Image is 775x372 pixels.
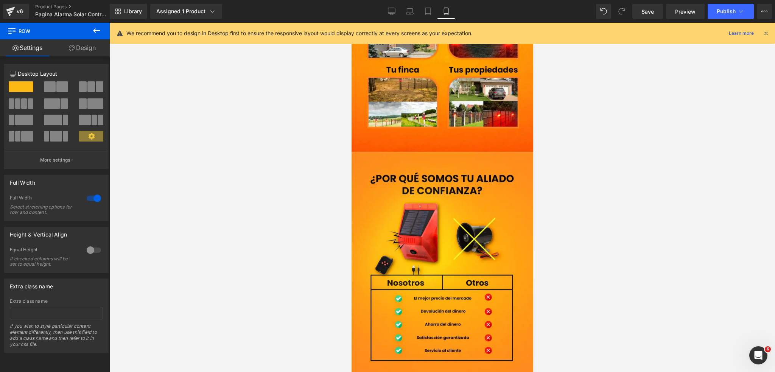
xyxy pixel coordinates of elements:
button: Redo [614,4,629,19]
a: Preview [666,4,705,19]
div: v6 [15,6,25,16]
span: Pagina Alarma Solar Control - [DATE] 14:18:34 [35,11,108,17]
iframe: Intercom live chat [749,346,767,364]
a: Laptop [401,4,419,19]
span: 6 [765,346,771,352]
div: Extra class name [10,299,103,304]
a: Tablet [419,4,437,19]
div: Full Width [10,195,79,203]
div: Full Width [10,175,35,186]
button: More [757,4,772,19]
a: New Library [110,4,147,19]
span: Publish [717,8,736,14]
button: Undo [596,4,611,19]
span: Save [641,8,654,16]
a: Mobile [437,4,455,19]
a: v6 [3,4,29,19]
div: Select stretching options for row and content. [10,204,78,215]
button: More settings [5,151,108,169]
a: Desktop [383,4,401,19]
div: Height & Vertical Align [10,227,67,238]
div: If checked columns will be set to equal height. [10,256,78,267]
div: Assigned 1 Product [156,8,216,15]
button: Publish [708,4,754,19]
a: Design [55,39,110,56]
span: Library [124,8,142,15]
div: Equal Height [10,247,79,255]
a: Learn more [726,29,757,38]
p: Desktop Layout [10,70,103,78]
span: Row [8,23,83,39]
a: Product Pages [35,4,122,10]
p: We recommend you to design in Desktop first to ensure the responsive layout would display correct... [126,29,473,37]
span: Preview [675,8,696,16]
p: More settings [40,157,70,163]
div: If you wish to style particular content element differently, then use this field to add a class n... [10,323,103,352]
div: Extra class name [10,279,53,290]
